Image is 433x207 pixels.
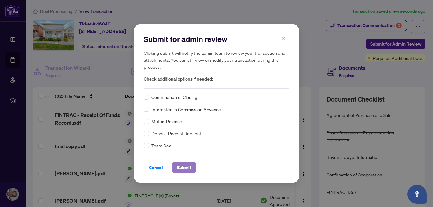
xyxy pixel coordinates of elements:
span: Interested in Commission Advance [151,106,221,113]
span: Team Deal [151,142,172,149]
span: close [281,37,286,41]
button: Cancel [144,162,168,173]
button: Submit [172,162,196,173]
span: Cancel [149,162,163,173]
span: Confirmation of Closing [151,94,197,101]
span: Check additional options if needed: [144,75,289,83]
span: Mutual Release [151,118,182,125]
button: Open asap [407,185,427,204]
span: Submit [177,162,191,173]
h2: Submit for admin review [144,34,289,44]
h5: Clicking submit will notify the admin team to review your transaction and attachments. You can st... [144,49,289,70]
span: Deposit Receipt Request [151,130,201,137]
